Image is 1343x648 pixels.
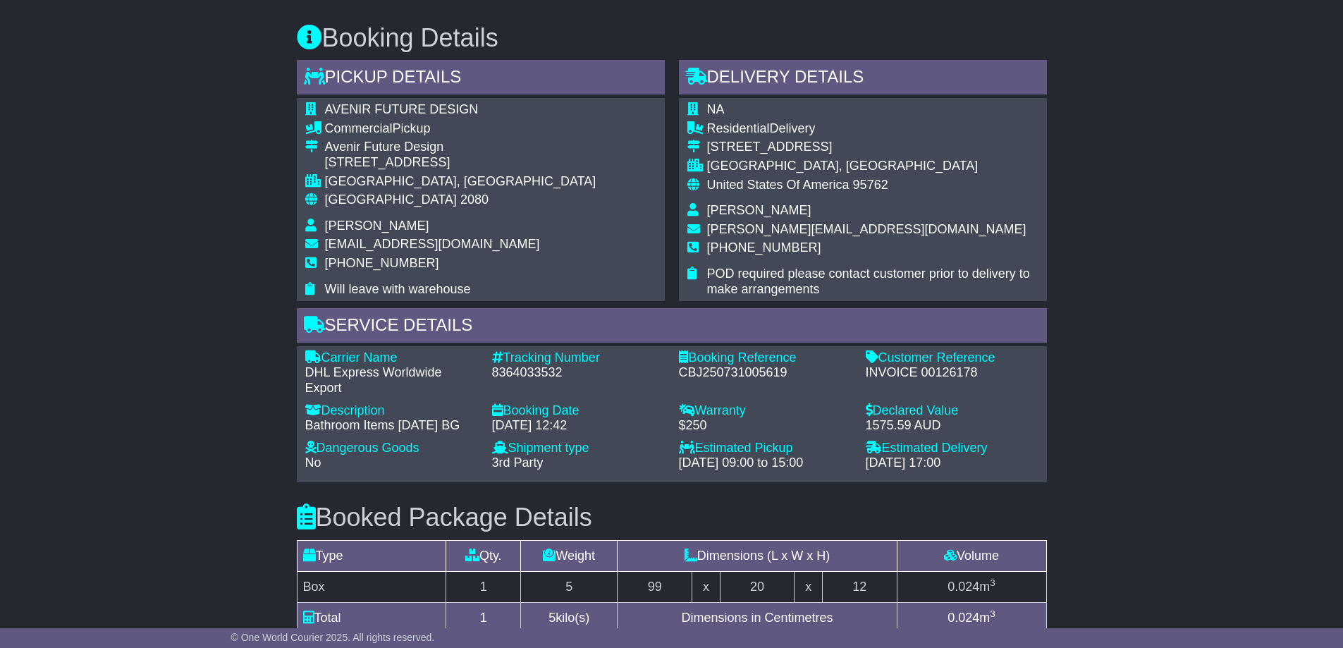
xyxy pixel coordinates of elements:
span: 2080 [460,192,489,207]
div: Bathroom Items [DATE] BG [305,418,478,434]
span: 5 [548,611,556,625]
div: [DATE] 17:00 [866,456,1038,471]
td: kilo(s) [521,602,618,633]
div: 8364033532 [492,365,665,381]
div: Tracking Number [492,350,665,366]
span: [PERSON_NAME] [707,203,811,217]
div: 1575.59 AUD [866,418,1038,434]
td: Weight [521,540,618,571]
span: Will leave with warehouse [325,282,471,296]
div: Service Details [297,308,1047,346]
span: NA [707,102,725,116]
span: No [305,456,321,470]
td: Volume [897,540,1046,571]
span: [PERSON_NAME] [325,219,429,233]
td: x [692,571,720,602]
td: 1 [446,571,521,602]
sup: 3 [990,609,995,619]
h3: Booked Package Details [297,503,1047,532]
div: [STREET_ADDRESS] [325,155,596,171]
td: 99 [618,571,692,602]
td: Box [297,571,446,602]
div: Pickup [325,121,596,137]
h3: Booking Details [297,24,1047,52]
div: Declared Value [866,403,1038,419]
div: Shipment type [492,441,665,456]
div: Delivery Details [679,60,1047,98]
span: 0.024 [948,611,979,625]
div: Estimated Delivery [866,441,1038,456]
div: [STREET_ADDRESS] [707,140,1038,155]
td: 5 [521,571,618,602]
div: Delivery [707,121,1038,137]
td: 12 [822,571,897,602]
td: Dimensions (L x W x H) [618,540,897,571]
div: [GEOGRAPHIC_DATA], [GEOGRAPHIC_DATA] [707,159,1038,174]
span: POD required please contact customer prior to delivery to make arrangements [707,267,1030,296]
div: CBJ250731005619 [679,365,852,381]
sup: 3 [990,577,995,588]
td: Total [297,602,446,633]
span: 95762 [853,178,888,192]
div: Avenir Future Design [325,140,596,155]
td: 20 [720,571,795,602]
span: © One World Courier 2025. All rights reserved. [231,632,435,643]
div: Carrier Name [305,350,478,366]
div: Customer Reference [866,350,1038,366]
div: Booking Reference [679,350,852,366]
span: 0.024 [948,580,979,594]
td: Type [297,540,446,571]
div: $250 [679,418,852,434]
div: [GEOGRAPHIC_DATA], [GEOGRAPHIC_DATA] [325,174,596,190]
span: Residential [707,121,770,135]
td: 1 [446,602,521,633]
div: Booking Date [492,403,665,419]
div: [DATE] 12:42 [492,418,665,434]
span: United States Of America [707,178,850,192]
span: [GEOGRAPHIC_DATA] [325,192,457,207]
div: [DATE] 09:00 to 15:00 [679,456,852,471]
span: AVENIR FUTURE DESIGN [325,102,479,116]
div: DHL Express Worldwide Export [305,365,478,396]
td: x [795,571,822,602]
td: m [897,602,1046,633]
div: INVOICE 00126178 [866,365,1038,381]
span: 3rd Party [492,456,544,470]
td: Dimensions in Centimetres [618,602,897,633]
div: Estimated Pickup [679,441,852,456]
span: [PERSON_NAME][EMAIL_ADDRESS][DOMAIN_NAME] [707,222,1026,236]
div: Dangerous Goods [305,441,478,456]
td: Qty. [446,540,521,571]
span: [PHONE_NUMBER] [325,256,439,270]
td: m [897,571,1046,602]
div: Pickup Details [297,60,665,98]
div: Warranty [679,403,852,419]
span: [EMAIL_ADDRESS][DOMAIN_NAME] [325,237,540,251]
span: [PHONE_NUMBER] [707,240,821,255]
div: Description [305,403,478,419]
span: Commercial [325,121,393,135]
